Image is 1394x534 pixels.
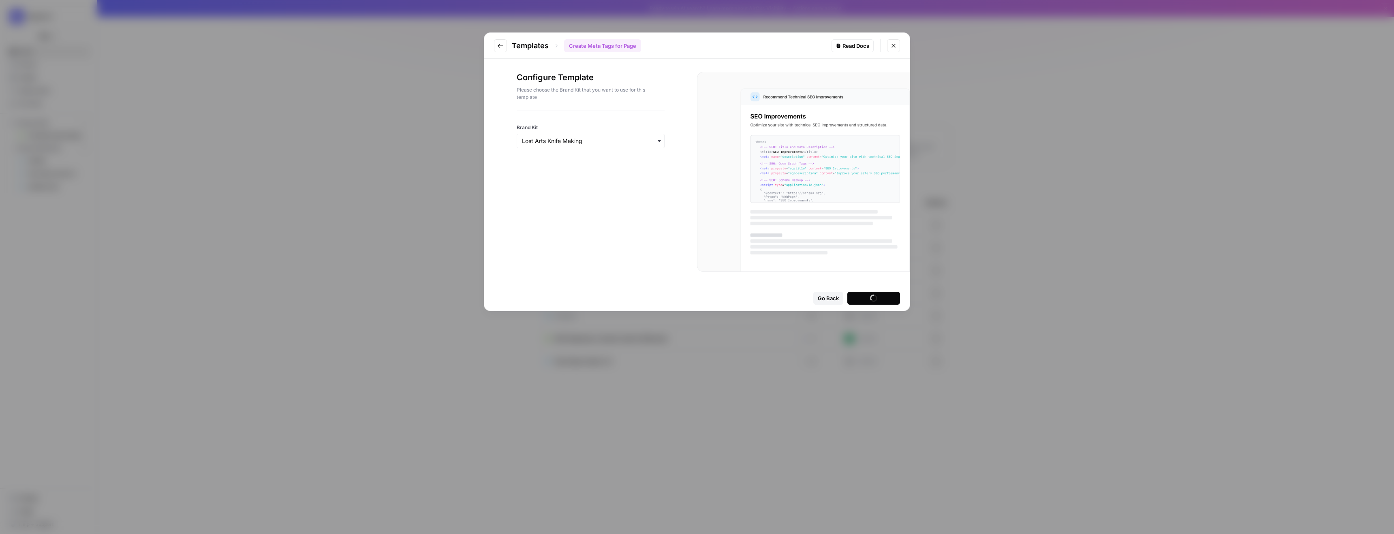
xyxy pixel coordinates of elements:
button: Close modal [887,39,900,52]
button: Go to previous step [494,39,507,52]
button: Go Back [813,292,843,305]
input: Lost Arts Knife Making [522,137,659,145]
a: Read Docs [832,39,874,52]
label: Brand Kit [517,124,665,131]
div: Configure Template [517,72,665,111]
p: Please choose the Brand Kit that you want to use for this template [517,86,665,101]
div: Go Back [818,294,839,302]
div: Read Docs [836,42,869,50]
div: Create Meta Tags for Page [564,39,641,52]
div: Templates [512,39,641,52]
